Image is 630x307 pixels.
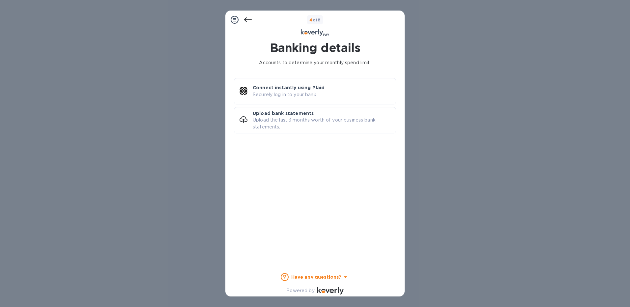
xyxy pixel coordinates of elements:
b: of 8 [309,17,321,22]
p: Securely log in to your bank. [253,91,317,98]
span: 4 [309,17,312,22]
p: Accounts to determine your monthly spend limit. [237,59,393,66]
button: Connect instantly using PlaidSecurely log in to your bank. [234,78,396,104]
button: Upload bank statementsUpload the last 3 months worth of your business bank statements. [234,107,396,133]
b: Have any questions? [291,274,342,280]
p: Upload bank statements [253,110,314,117]
img: upload_new.855ed31ffd3710d990c3512541fac9e6.svg [240,116,247,124]
img: plaid_logo.16242308c5f8cf32a3375a5339ed4687.svg [240,87,247,95]
p: Upload the last 3 months worth of your business bank statements. [253,117,396,130]
h1: Banking details [270,40,360,56]
p: Connect instantly using Plaid [253,84,325,91]
p: Powered by [286,287,314,294]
